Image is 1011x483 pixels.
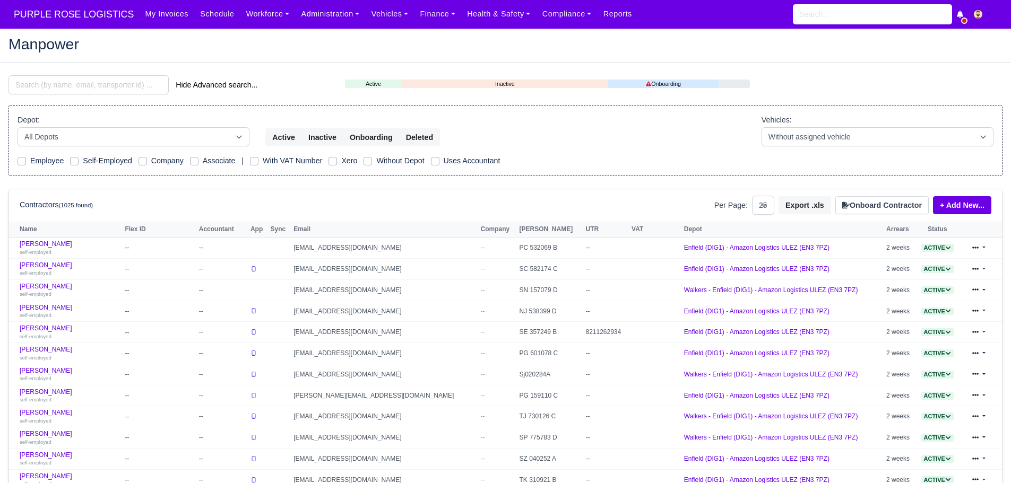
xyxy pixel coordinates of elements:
span: -- [481,371,485,378]
label: Uses Accountant [444,155,500,167]
button: Active [265,128,302,146]
span: Active [921,328,954,336]
a: Workforce [240,4,296,24]
td: -- [583,279,629,301]
span: -- [481,349,485,357]
a: Walkers - Enfield (DIG1) - Amazon Logistics ULEZ (EN3 7PZ) [684,434,858,441]
th: App [248,222,268,238]
span: -- [481,265,485,273]
td: [EMAIL_ADDRESS][DOMAIN_NAME] [291,427,478,449]
td: [EMAIL_ADDRESS][DOMAIN_NAME] [291,343,478,364]
button: Onboarding [343,128,400,146]
td: 2 weeks [884,343,916,364]
label: With VAT Number [263,155,322,167]
td: -- [196,238,248,259]
span: -- [481,328,485,336]
a: Active [921,349,954,357]
td: [EMAIL_ADDRESS][DOMAIN_NAME] [291,259,478,280]
td: -- [583,364,629,385]
span: Active [921,308,954,315]
td: -- [122,427,196,449]
td: TJ 730126 C [517,406,583,427]
span: -- [481,455,485,462]
th: UTR [583,222,629,238]
a: Active [921,371,954,378]
a: Walkers - Enfield (DIG1) - Amazon Logistics ULEZ (EN3 7PZ) [684,286,858,294]
small: (1025 found) [59,202,93,208]
small: self-employed [20,291,51,297]
td: -- [196,385,248,406]
td: 2 weeks [884,449,916,470]
td: -- [583,343,629,364]
td: -- [196,279,248,301]
a: Onboarding [608,80,719,89]
a: Walkers - Enfield (DIG1) - Amazon Logistics ULEZ (EN3 7PZ) [684,412,858,420]
td: NJ 538399 D [517,301,583,322]
span: Active [921,371,954,379]
a: Health & Safety [461,4,537,24]
td: [EMAIL_ADDRESS][DOMAIN_NAME] [291,301,478,322]
a: Active [921,392,954,399]
span: Active [921,349,954,357]
td: -- [122,343,196,364]
td: -- [122,385,196,406]
a: Active [921,308,954,315]
a: Enfield (DIG1) - Amazon Logistics ULEZ (EN3 7PZ) [684,308,829,315]
a: [PERSON_NAME] self-employed [20,283,119,298]
td: 2 weeks [884,238,916,259]
td: 2 weeks [884,322,916,343]
td: -- [122,301,196,322]
a: My Invoices [139,4,194,24]
a: Finance [414,4,461,24]
a: [PERSON_NAME] self-employed [20,346,119,361]
td: SC 582174 C [517,259,583,280]
input: Search... [793,4,952,24]
span: -- [481,308,485,315]
td: -- [196,427,248,449]
button: Export .xls [779,196,831,214]
a: + Add New... [933,196,991,214]
td: SE 357249 B [517,322,583,343]
td: -- [196,301,248,322]
a: PURPLE ROSE LOGISTICS [8,4,139,25]
a: Active [921,455,954,462]
th: Company [478,222,517,238]
td: -- [122,449,196,470]
label: Without Depot [376,155,424,167]
td: SN 157079 D [517,279,583,301]
a: Schedule [194,4,240,24]
th: Name [9,222,122,238]
span: -- [481,434,485,441]
a: Active [921,434,954,441]
td: -- [583,427,629,449]
h2: Manpower [8,37,1003,51]
th: Flex ID [122,222,196,238]
td: [EMAIL_ADDRESS][DOMAIN_NAME] [291,364,478,385]
td: [PERSON_NAME][EMAIL_ADDRESS][DOMAIN_NAME] [291,385,478,406]
td: SP 775783 D [517,427,583,449]
a: [PERSON_NAME] self-employed [20,451,119,467]
a: Vehicles [366,4,414,24]
td: -- [583,449,629,470]
th: Status [916,222,959,238]
td: PG 159110 C [517,385,583,406]
small: self-employed [20,333,51,339]
div: + Add New... [929,196,991,214]
a: Enfield (DIG1) - Amazon Logistics ULEZ (EN3 7PZ) [684,455,829,462]
td: -- [122,259,196,280]
label: Self-Employed [83,155,132,167]
a: [PERSON_NAME] self-employed [20,304,119,319]
iframe: Chat Widget [958,432,1011,483]
a: Active [921,265,954,273]
th: Accountant [196,222,248,238]
td: -- [122,238,196,259]
button: Onboard Contractor [835,196,929,214]
input: Search (by name, email, transporter id) ... [8,75,169,94]
td: PG 601078 C [517,343,583,364]
a: [PERSON_NAME] self-employed [20,409,119,424]
a: Enfield (DIG1) - Amazon Logistics ULEZ (EN3 7PZ) [684,244,829,251]
span: -- [481,392,485,399]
